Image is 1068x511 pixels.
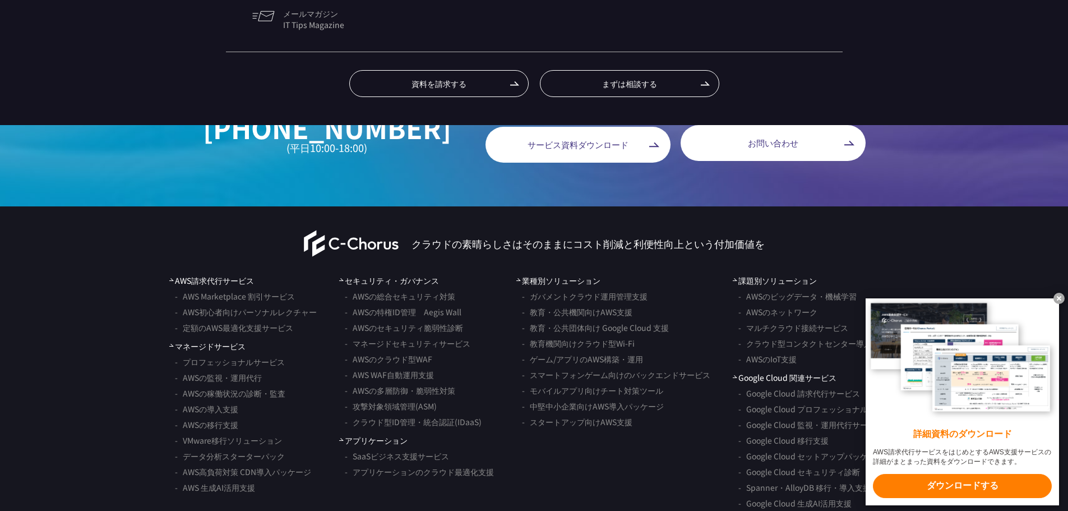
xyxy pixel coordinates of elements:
[522,320,669,335] a: 教育・公共団体向け Google Cloud 支援
[522,414,632,430] a: スタートアップ向けAWS支援
[345,414,482,430] a: クラウド型ID管理・統合認証(IDaaS)
[345,288,455,304] a: AWSの総合セキュリティ対策
[873,428,1052,441] x-t: 詳細資料のダウンロード
[175,288,295,304] a: AWS Marketplace 割引サービス
[345,383,455,398] a: AWSの多層防御・脆弱性対策
[203,113,451,142] a: [PHONE_NUMBER]
[873,448,1052,467] x-t: AWS請求代行サービスをはじめとするAWS支援サービスの詳細がまとまった資料をダウンロードできます。
[345,335,470,351] a: マネージドセキュリティサービス
[175,432,282,448] a: VMware移行ソリューション
[738,480,871,495] a: Spanner・AlloyDB 移行・導入支援
[738,464,860,480] a: Google Cloud セキュリティ診断
[283,5,379,33] span: メールマガジン IT Tips Magazine
[522,335,635,351] a: 教育機関向けクラウド型Wi-Fi
[738,335,887,351] a: クラウド型コンタクトセンター導入支援
[738,417,884,432] a: Google Cloud 監視・運用代行サービス
[738,495,852,511] a: Google Cloud 生成AI活用支援
[243,4,389,34] a: メールマガジンIT Tips Magazine
[738,448,884,464] a: Google Cloud セットアップパッケージ
[349,70,529,97] a: 資料を請求する
[681,125,866,161] a: お問い合わせ
[701,81,710,86] img: 矢印
[345,304,461,320] a: AWSの特権ID管理 Aegis Wall
[345,398,437,414] a: 攻撃対象領域管理(ASM)
[175,354,285,370] a: プロフェッショナルサービス
[175,320,293,335] a: 定額のAWS最適化支援サービス
[345,448,449,464] a: SaaSビジネス支援サービス
[522,383,663,398] a: モバイルアプリ向けチート対策ツール
[738,401,899,417] a: Google Cloud プロフェッショナルサービス
[175,417,238,432] a: AWSの移行支援
[175,304,317,320] a: AWS初心者向けパーソナルレクチャー
[866,298,1059,505] a: 詳細資料のダウンロード AWS請求代行サービスをはじめとするAWS支援サービスの詳細がまとまった資料をダウンロードできます。 ダウンロードする
[486,127,671,163] a: サービス資料ダウンロード
[169,275,254,287] a: AWS請求代行サービス
[169,340,246,352] a: マネージドサービス
[873,474,1052,498] x-t: ダウンロードする
[175,401,238,417] a: AWSの導入支援
[345,464,494,480] a: アプリケーションのクラウド最適化支援
[345,367,434,383] a: AWS WAF自動運用支援
[738,351,797,367] a: AWSのIoT支援
[175,448,285,464] a: データ分析スターターパック
[339,435,408,446] span: アプリケーション
[522,398,664,414] a: 中堅中小企業向けAWS導入パッケージ
[738,432,829,448] a: Google Cloud 移行支援
[339,275,439,287] a: セキュリティ・ガバナンス
[510,81,519,86] img: 矢印
[733,275,817,287] span: 課題別ソリューション
[522,351,643,367] a: ゲーム/アプリのAWS構築・運用
[738,320,848,335] a: マルチクラウド接続サービス
[738,288,857,304] a: AWSのビッグデータ・機械学習
[175,464,311,480] a: AWS高負荷対策 CDN導入パッケージ
[175,480,255,495] a: AWS 生成AI活用支援
[412,236,765,251] p: クラウドの素晴らしさはそのままにコスト削減と利便性向上という付加価値を
[522,367,710,383] a: スマートフォンゲーム向けのバックエンドサービス
[733,372,836,384] span: Google Cloud 関連サービス
[203,142,451,154] small: (平日10:00-18:00)
[522,304,632,320] a: 教育・公共機関向けAWS支援
[345,351,432,367] a: AWSのクラウド型WAF
[345,320,463,335] a: AWSのセキュリティ脆弱性診断
[175,385,285,401] a: AWSの稼働状況の診断・監査
[522,288,648,304] a: ガバメントクラウド運用管理支援
[738,385,860,401] a: Google Cloud 請求代行サービス
[738,304,817,320] a: AWSのネットワーク
[540,70,719,97] a: まずは相談する
[175,370,262,385] a: AWSの監視・運用代行
[516,275,600,287] span: 業種別ソリューション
